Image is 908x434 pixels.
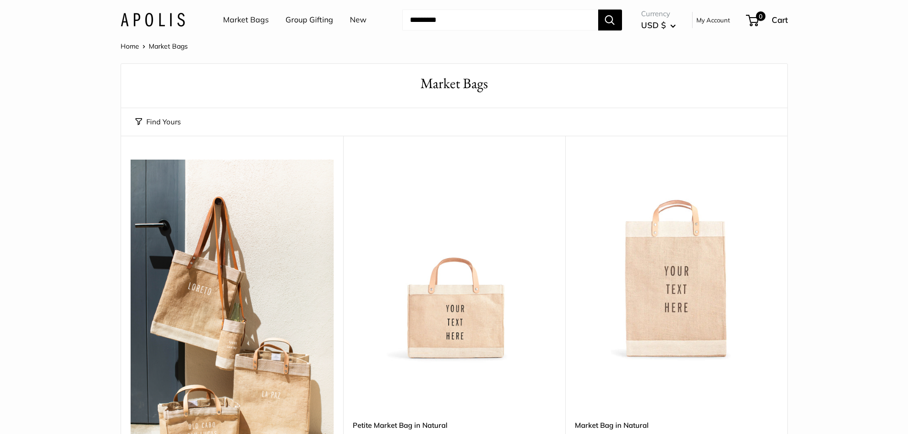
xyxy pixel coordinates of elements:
a: Home [121,42,139,50]
h1: Market Bags [135,73,773,94]
span: 0 [755,11,765,21]
span: Market Bags [149,42,188,50]
a: Petite Market Bag in Naturaldescription_Effortless style that elevates every moment [353,160,556,363]
span: Currency [641,7,676,20]
button: Find Yours [135,115,181,129]
input: Search... [402,10,598,30]
a: Petite Market Bag in Natural [353,420,556,431]
a: New [350,13,367,27]
a: Group Gifting [286,13,333,27]
a: 0 Cart [747,12,788,28]
a: Market Bags [223,13,269,27]
nav: Breadcrumb [121,40,188,52]
img: Petite Market Bag in Natural [353,160,556,363]
a: Market Bag in Natural [575,420,778,431]
a: Market Bag in NaturalMarket Bag in Natural [575,160,778,363]
span: USD $ [641,20,666,30]
button: Search [598,10,622,30]
span: Cart [772,15,788,25]
button: USD $ [641,18,676,33]
img: Apolis [121,13,185,27]
a: My Account [696,14,730,26]
img: Market Bag in Natural [575,160,778,363]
